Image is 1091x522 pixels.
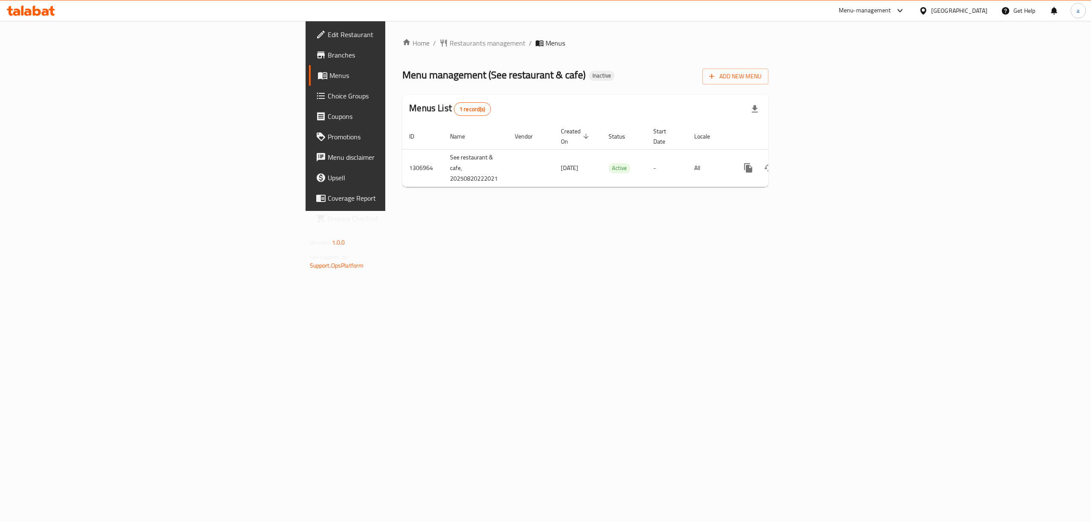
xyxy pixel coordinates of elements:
span: Upsell [328,173,481,183]
span: 1 record(s) [454,105,491,113]
span: Choice Groups [328,91,481,101]
div: Export file [745,99,765,119]
table: enhanced table [402,124,827,187]
span: Name [450,131,476,141]
span: Active [609,163,630,173]
span: Vendor [515,131,544,141]
a: Branches [309,45,488,65]
span: Promotions [328,132,481,142]
div: Inactive [589,71,615,81]
span: Version: [310,237,331,248]
a: Upsell [309,167,488,188]
a: Edit Restaurant [309,24,488,45]
span: [DATE] [561,162,578,173]
span: a [1077,6,1079,15]
a: Grocery Checklist [309,208,488,229]
div: [GEOGRAPHIC_DATA] [931,6,987,15]
span: 1.0.0 [332,237,345,248]
span: Coverage Report [328,193,481,203]
span: Locale [694,131,721,141]
h2: Menus List [409,102,491,116]
th: Actions [731,124,827,150]
span: Created On [561,126,592,147]
span: Restaurants management [450,38,525,48]
td: All [687,149,731,187]
span: Get support on: [310,251,349,262]
a: Support.OpsPlatform [310,260,364,271]
span: Start Date [653,126,677,147]
td: - [647,149,687,187]
li: / [529,38,532,48]
span: Menu management ( See restaurant & cafe ) [402,65,586,84]
button: more [738,158,759,178]
span: Status [609,131,636,141]
button: Change Status [759,158,779,178]
span: Add New Menu [709,71,762,82]
span: Menu disclaimer [328,152,481,162]
span: Menus [545,38,565,48]
div: Active [609,163,630,173]
a: Coupons [309,106,488,127]
button: Add New Menu [702,69,768,84]
div: Menu-management [839,6,891,16]
a: Menu disclaimer [309,147,488,167]
div: Total records count [454,102,491,116]
a: Menus [309,65,488,86]
a: Promotions [309,127,488,147]
span: ID [409,131,425,141]
span: Grocery Checklist [328,213,481,224]
span: Menus [329,70,481,81]
a: Choice Groups [309,86,488,106]
span: Branches [328,50,481,60]
a: Coverage Report [309,188,488,208]
span: Edit Restaurant [328,29,481,40]
span: Coupons [328,111,481,121]
span: Inactive [589,72,615,79]
nav: breadcrumb [402,38,768,48]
